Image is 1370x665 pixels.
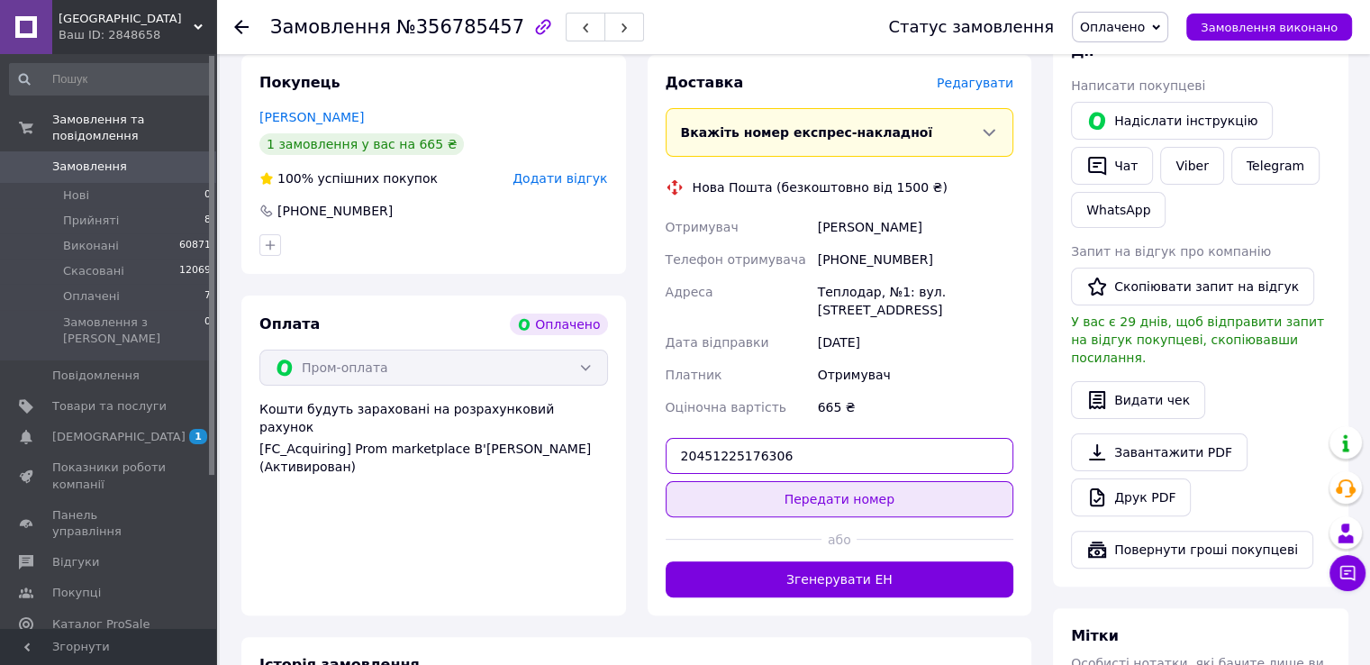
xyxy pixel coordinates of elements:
[52,368,140,384] span: Повідомлення
[666,74,744,91] span: Доставка
[666,368,722,382] span: Платник
[270,16,391,38] span: Замовлення
[1231,147,1320,185] a: Telegram
[204,314,211,347] span: 0
[52,507,167,540] span: Панель управління
[1071,381,1205,419] button: Видати чек
[1071,78,1205,93] span: Написати покупцеві
[52,398,167,414] span: Товари та послуги
[1071,478,1191,516] a: Друк PDF
[666,400,786,414] span: Оціночна вартість
[1160,147,1223,185] a: Viber
[666,220,739,234] span: Отримувач
[259,110,364,124] a: [PERSON_NAME]
[1080,20,1145,34] span: Оплачено
[52,554,99,570] span: Відгуки
[513,171,607,186] span: Додати відгук
[821,531,857,549] span: або
[1186,14,1352,41] button: Замовлення виконано
[1329,555,1365,591] button: Чат з покупцем
[1071,192,1166,228] a: WhatsApp
[63,213,119,229] span: Прийняті
[666,335,769,350] span: Дата відправки
[63,187,89,204] span: Нові
[814,276,1017,326] div: Теплодар, №1: вул. [STREET_ADDRESS]
[179,238,211,254] span: 60871
[63,288,120,305] span: Оплачені
[179,263,211,279] span: 12069
[52,585,101,601] span: Покупці
[510,314,607,335] div: Оплачено
[937,76,1013,90] span: Редагувати
[1071,147,1153,185] button: Чат
[1071,268,1314,305] button: Скопіювати запит на відгук
[814,326,1017,359] div: [DATE]
[814,211,1017,243] div: [PERSON_NAME]
[666,481,1014,517] button: Передати номер
[59,11,194,27] span: Книгоманія
[814,243,1017,276] div: [PHONE_NUMBER]
[52,460,167,492] span: Показники роботи компанії
[814,359,1017,391] div: Отримувач
[688,178,952,196] div: Нова Пошта (безкоштовно від 1500 ₴)
[1071,531,1313,569] button: Повернути гроші покупцеві
[259,400,608,476] div: Кошти будуть зараховані на розрахунковий рахунок
[681,125,933,140] span: Вкажіть номер експрес-накладної
[259,169,438,187] div: успішних покупок
[204,288,211,305] span: 7
[1201,21,1338,34] span: Замовлення виконано
[666,285,713,299] span: Адреса
[189,429,207,444] span: 1
[63,314,204,347] span: Замовлення з [PERSON_NAME]
[1071,627,1119,644] span: Мітки
[52,159,127,175] span: Замовлення
[1071,102,1273,140] button: Надіслати інструкцію
[234,18,249,36] div: Повернутися назад
[204,187,211,204] span: 0
[666,561,1014,597] button: Згенерувати ЕН
[277,171,313,186] span: 100%
[9,63,213,96] input: Пошук
[52,112,216,144] span: Замовлення та повідомлення
[63,238,119,254] span: Виконані
[276,202,395,220] div: [PHONE_NUMBER]
[63,263,124,279] span: Скасовані
[259,133,464,155] div: 1 замовлення у вас на 665 ₴
[204,213,211,229] span: 8
[666,438,1014,474] input: Номер експрес-накладної
[888,18,1054,36] div: Статус замовлення
[52,429,186,445] span: [DEMOGRAPHIC_DATA]
[52,616,150,633] span: Каталог ProSale
[814,391,1017,424] div: 665 ₴
[396,16,524,38] span: №356785457
[259,440,608,476] div: [FC_Acquiring] Prom marketplace В'[PERSON_NAME] (Активирован)
[59,27,216,43] div: Ваш ID: 2848658
[1071,314,1324,365] span: У вас є 29 днів, щоб відправити запит на відгук покупцеві, скопіювавши посилання.
[1071,244,1271,259] span: Запит на відгук про компанію
[259,315,320,332] span: Оплата
[1071,433,1248,471] a: Завантажити PDF
[259,74,340,91] span: Покупець
[666,252,806,267] span: Телефон отримувача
